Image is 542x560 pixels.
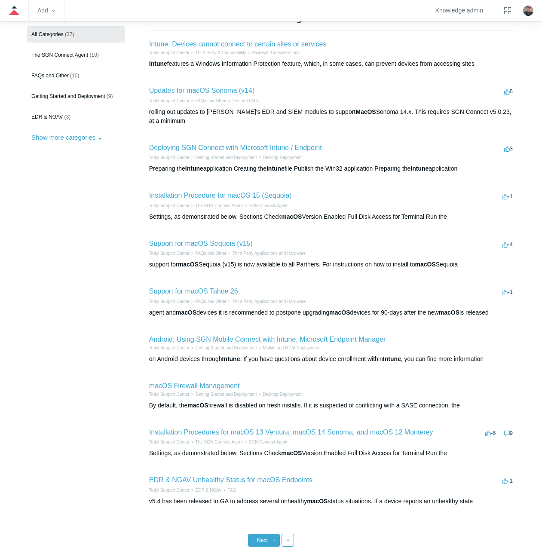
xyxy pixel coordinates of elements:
em: Intune [222,355,240,362]
div: By default, the firewall is disabled on fresh installs. If it is suspected of conflicting with a ... [149,401,515,410]
a: EDR & NGAV (3) [27,109,125,125]
span: » [286,537,289,543]
span: 3 [504,145,513,152]
span: (9) [107,93,113,99]
li: SGN Connect Agent [243,439,288,445]
li: The SGN Connect Agent [190,202,243,209]
span: Getting Started and Deployment [31,93,105,99]
a: Todyl Support Center [149,98,190,103]
li: Todyl Support Center [149,487,190,493]
a: Getting Started and Deployment (9) [27,88,125,104]
a: Todyl Support Center [149,440,190,444]
a: Deploying SGN Connect with Microsoft Intune / Endpoint [149,144,322,151]
li: Todyl Support Center [149,154,190,161]
div: Settings, as demonstrated below. Sections Check Version Enabled Full Disk Access for Terminal Run... [149,212,515,221]
li: Desktop Deployment [257,154,303,161]
a: macOS Firewall Management [149,382,240,389]
li: FAQs and Other [190,298,227,305]
a: Todyl Support Center [149,299,190,304]
li: Todyl Support Center [149,298,190,305]
li: Third Party Applications and Hardware [227,250,306,257]
a: Support for macOS Tahoe 26 [149,288,238,295]
span: (37) [65,31,74,37]
li: Todyl Support Center [149,250,190,257]
a: Getting Started and Deployment [196,155,257,160]
a: FAQs and Other [196,251,227,256]
a: Desktop Deployment [263,392,303,397]
em: macOS [439,309,459,316]
li: Todyl Support Center [149,439,190,445]
em: Intune [383,355,401,362]
li: FAQs and Other [190,98,227,104]
a: The SGN Connect Agent [196,440,243,444]
li: EDR & NGAV [190,487,222,493]
em: macOS [329,309,350,316]
a: Installation Procedures for macOS 13 Ventura, macOS 14 Sonoma, and macOS 12 Monterey [149,428,433,436]
em: macOS [307,498,328,505]
zd-hc-trigger: Add [37,8,55,13]
a: SGN Connect Agent [249,203,288,208]
li: Third Party & Compatibility [190,49,246,56]
a: Third Party Applications and Hardware [233,299,306,304]
li: The SGN Connect Agent [190,439,243,445]
li: SGN Connect Agent [243,202,288,209]
a: The SGN Connect Agent (10) [27,47,125,63]
span: (3) [64,114,71,120]
span: (10) [70,73,79,79]
li: Getting Started and Deployment [190,345,257,351]
li: FAQ [222,487,236,493]
span: -1 [502,193,513,199]
div: agent and devices it is recommended to postpone upgrading devices for 90-days after the new is re... [149,308,515,317]
li: Todyl Support Center [149,391,190,398]
a: Third Party Applications and Hardware [233,251,306,256]
a: FAQ [227,488,236,493]
em: macOS [281,450,302,456]
li: Todyl Support Center [149,345,190,351]
em: MacOS [355,108,376,115]
a: Todyl Support Center [149,251,190,256]
a: Todyl Support Center [149,203,190,208]
span: 9 [504,430,513,436]
a: Desktop Deployment [263,155,303,160]
div: features a Windows Information Protection feature, which, in some cases, can prevent devices from... [149,59,515,68]
li: Mobile and MDM Deployment [257,345,319,351]
span: EDR & NGAV [31,114,63,120]
span: › [273,537,275,543]
em: macOS [415,261,435,268]
a: Todyl Support Center [149,155,190,160]
a: FAQs and Other (10) [27,67,125,84]
a: Installation Procedure for macOS 15 (Sequoia) [149,192,292,199]
span: -4 [502,241,513,248]
a: Getting Started and Deployment [196,392,257,397]
div: rolling out updates to [PERSON_NAME]'s EDR and SIEM modules to support Sonoma 14.x. This requires... [149,107,515,125]
li: Todyl Support Center [149,98,190,104]
li: Desktop Deployment [257,391,303,398]
a: Mobile and MDM Deployment [263,346,319,350]
a: Todyl Support Center [149,346,190,350]
a: All Categories (37) [27,26,125,43]
a: Getting Started and Deployment [196,346,257,350]
a: Todyl Support Center [149,392,190,397]
li: FAQs and Other [190,250,227,257]
a: Updates for macOS Sonoma (v14) [149,87,254,94]
em: macOS [187,402,208,409]
em: macOS [281,213,302,220]
button: Show more categories [27,129,107,145]
a: The SGN Connect Agent [196,203,243,208]
span: -6 [485,430,496,436]
span: The SGN Connect Agent [31,52,88,58]
span: 5 [504,88,513,95]
a: EDR & NGAV [196,488,222,493]
a: Microsoft Considerations [252,50,300,55]
div: on Android devices through . If you have questions about device enrollment within , you can find ... [149,355,515,364]
a: FAQs and Other [196,299,227,304]
li: Microsoft Considerations [246,49,300,56]
div: Settings, as demonstrated below. Sections Check Version Enabled Full Disk Access for Terminal Run... [149,449,515,458]
li: General FAQs [227,98,260,104]
a: Android: Using SGN Mobile Connect with Intune, Microsoft Endpoint Manager [149,336,386,343]
div: v5.4 has been released to GA to address several unhealthy status situations. If a device reports ... [149,497,515,506]
a: Knowledge admin [435,8,483,13]
li: Third Party Applications and Hardware [227,298,306,305]
a: EDR & NGAV Unhealthy Status for macOS Endpoints [149,476,312,483]
em: macOS [176,309,196,316]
